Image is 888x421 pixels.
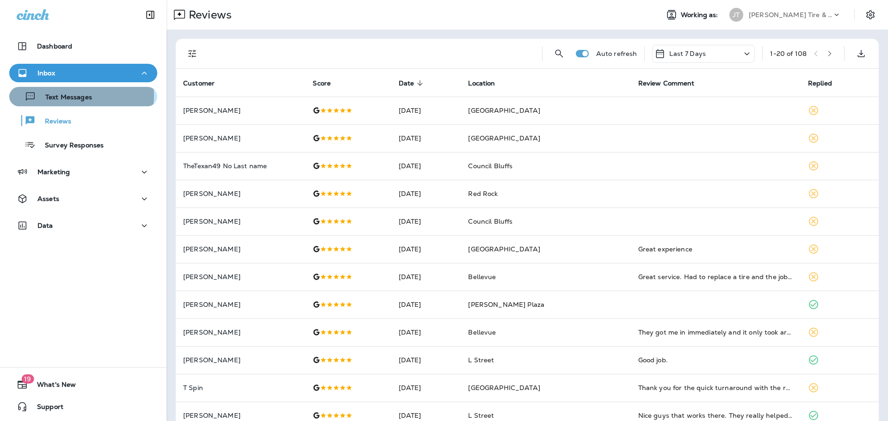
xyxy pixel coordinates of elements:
[468,245,540,253] span: [GEOGRAPHIC_DATA]
[391,152,461,180] td: [DATE]
[391,318,461,346] td: [DATE]
[770,50,807,57] div: 1 - 20 of 108
[808,79,832,87] span: Replied
[468,217,512,226] span: Council Bluffs
[638,411,793,420] div: Nice guys that works there. They really helped me out with my truck and the questions I had about...
[183,245,298,253] p: [PERSON_NAME]
[468,162,512,170] span: Council Bluffs
[669,50,706,57] p: Last 7 Days
[183,162,298,170] p: TheTexan49 No Last name
[183,79,215,87] span: Customer
[638,79,707,87] span: Review Comment
[185,8,232,22] p: Reviews
[9,397,157,416] button: Support
[28,403,63,414] span: Support
[468,328,496,336] span: Bellevue
[862,6,879,23] button: Settings
[183,190,298,197] p: [PERSON_NAME]
[391,263,461,291] td: [DATE]
[36,141,104,150] p: Survey Responses
[183,218,298,225] p: [PERSON_NAME]
[638,328,793,337] div: They got me in immediately and it only took around 20 minutes to fix my problem.
[399,79,414,87] span: Date
[468,273,496,281] span: Bellevue
[468,106,540,115] span: [GEOGRAPHIC_DATA]
[638,244,793,254] div: Great experience
[9,37,157,55] button: Dashboard
[468,356,494,364] span: L Street
[596,50,637,57] p: Auto refresh
[37,69,55,77] p: Inbox
[468,79,507,87] span: Location
[9,375,157,394] button: 19What's New
[313,79,343,87] span: Score
[550,44,568,63] button: Search Reviews
[183,273,298,281] p: [PERSON_NAME]
[399,79,426,87] span: Date
[391,207,461,235] td: [DATE]
[28,381,76,392] span: What's New
[9,111,157,130] button: Reviews
[183,107,298,114] p: [PERSON_NAME]
[9,216,157,235] button: Data
[638,383,793,392] div: Thank you for the quick turnaround with the repairs (especially since I didn’t have an appointmen...
[468,189,498,198] span: Red Rock
[391,180,461,207] td: [DATE]
[183,384,298,391] p: T Spin
[729,8,743,22] div: JT
[638,272,793,281] div: Great service. Had to replace a tire and the job was completed in a very short time.
[313,79,331,87] span: Score
[37,195,59,202] p: Assets
[852,44,870,63] button: Export as CSV
[21,374,34,384] span: 19
[391,374,461,402] td: [DATE]
[9,87,157,106] button: Text Messages
[183,356,298,364] p: [PERSON_NAME]
[808,79,844,87] span: Replied
[36,117,71,126] p: Reviews
[9,163,157,181] button: Marketing
[183,329,298,336] p: [PERSON_NAME]
[638,79,695,87] span: Review Comment
[137,6,163,24] button: Collapse Sidebar
[183,134,298,142] p: [PERSON_NAME]
[468,384,540,392] span: [GEOGRAPHIC_DATA]
[391,291,461,318] td: [DATE]
[9,189,157,208] button: Assets
[468,79,495,87] span: Location
[468,134,540,142] span: [GEOGRAPHIC_DATA]
[9,135,157,154] button: Survey Responses
[638,355,793,365] div: Good job.
[749,11,832,18] p: [PERSON_NAME] Tire & Auto
[183,44,202,63] button: Filters
[468,300,544,309] span: [PERSON_NAME] Plaza
[468,411,494,420] span: L Street
[183,79,227,87] span: Customer
[391,346,461,374] td: [DATE]
[36,93,92,102] p: Text Messages
[37,43,72,50] p: Dashboard
[391,124,461,152] td: [DATE]
[37,222,53,229] p: Data
[391,235,461,263] td: [DATE]
[37,168,70,176] p: Marketing
[9,64,157,82] button: Inbox
[183,412,298,419] p: [PERSON_NAME]
[391,97,461,124] td: [DATE]
[681,11,720,19] span: Working as:
[183,301,298,308] p: [PERSON_NAME]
